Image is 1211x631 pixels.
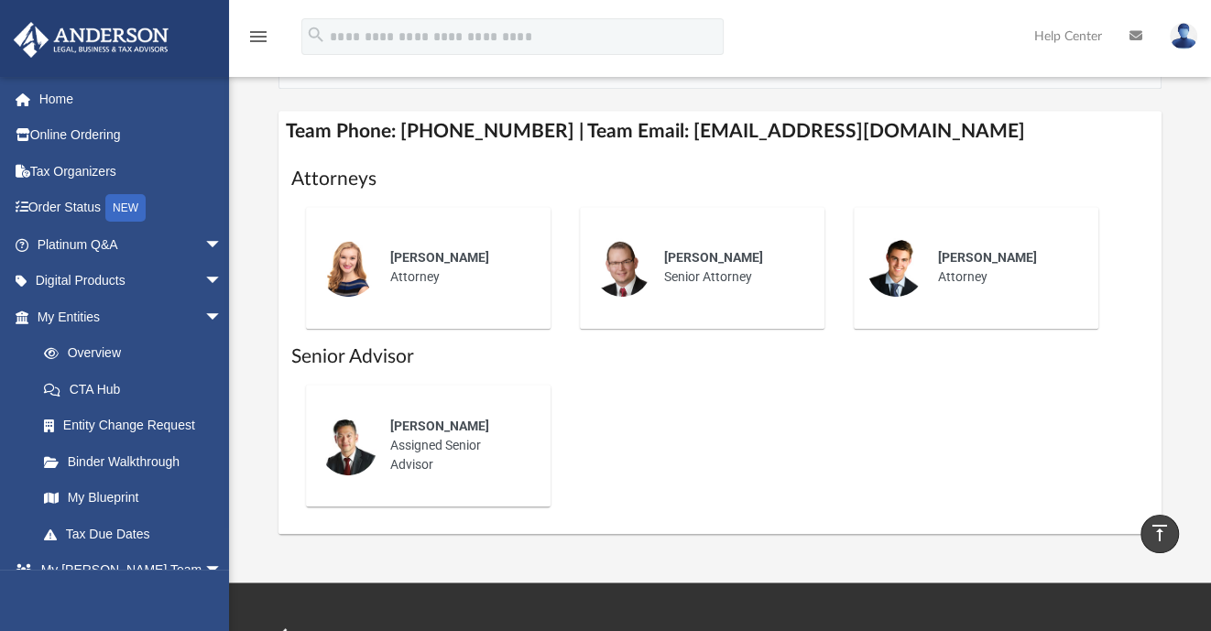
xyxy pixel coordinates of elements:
a: My Blueprint [26,480,241,517]
a: My [PERSON_NAME] Teamarrow_drop_down [13,552,241,589]
span: [PERSON_NAME] [664,250,763,265]
a: menu [247,35,269,48]
span: [PERSON_NAME] [390,250,489,265]
div: NEW [105,194,146,222]
a: Overview [26,335,250,372]
div: Attorney [925,235,1086,299]
i: vertical_align_top [1149,522,1171,544]
a: My Entitiesarrow_drop_down [13,299,250,335]
img: User Pic [1170,23,1197,49]
a: Order StatusNEW [13,190,250,227]
span: [PERSON_NAME] [938,250,1037,265]
img: thumbnail [593,238,651,297]
span: arrow_drop_down [204,263,241,300]
a: Digital Productsarrow_drop_down [13,263,250,299]
a: Platinum Q&Aarrow_drop_down [13,226,250,263]
a: Tax Due Dates [26,516,250,552]
span: arrow_drop_down [204,226,241,264]
img: thumbnail [319,238,377,297]
img: thumbnail [319,417,377,475]
a: Online Ordering [13,117,250,154]
div: Attorney [377,235,538,299]
i: search [306,25,326,45]
a: CTA Hub [26,371,250,408]
a: Tax Organizers [13,153,250,190]
span: arrow_drop_down [204,299,241,336]
h1: Senior Advisor [291,343,1150,370]
a: vertical_align_top [1140,515,1179,553]
a: Entity Change Request [26,408,250,444]
img: thumbnail [867,238,925,297]
div: Senior Attorney [651,235,812,299]
span: [PERSON_NAME] [390,419,489,433]
div: Assigned Senior Advisor [377,404,538,487]
a: Home [13,81,250,117]
h1: Attorneys [291,166,1150,192]
i: menu [247,26,269,48]
span: arrow_drop_down [204,552,241,590]
a: Binder Walkthrough [26,443,250,480]
img: Anderson Advisors Platinum Portal [8,22,174,58]
h4: Team Phone: [PHONE_NUMBER] | Team Email: [EMAIL_ADDRESS][DOMAIN_NAME] [278,111,1162,152]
